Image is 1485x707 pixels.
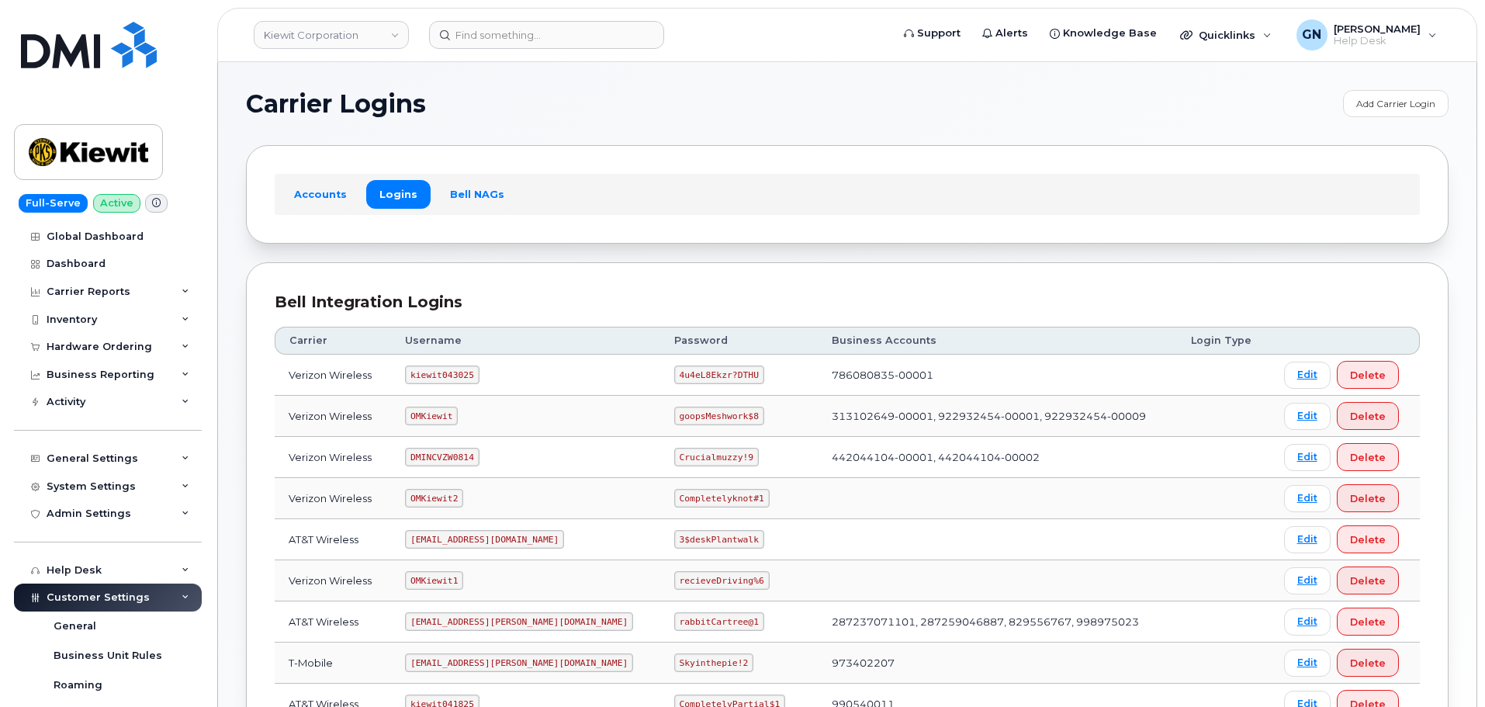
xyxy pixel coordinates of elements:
span: Delete [1350,368,1386,383]
td: Verizon Wireless [275,437,391,478]
td: 442044104-00001, 442044104-00002 [818,437,1177,478]
button: Delete [1337,402,1399,430]
code: 4u4eL8Ekzr?DTHU [674,366,764,384]
code: DMINCVZW0814 [405,448,479,466]
span: Delete [1350,450,1386,465]
code: [EMAIL_ADDRESS][PERSON_NAME][DOMAIN_NAME] [405,612,633,631]
a: Edit [1284,485,1331,512]
code: Completelyknot#1 [674,489,770,508]
a: Edit [1284,403,1331,430]
td: Verizon Wireless [275,355,391,396]
code: OMKiewit2 [405,489,463,508]
td: AT&T Wireless [275,601,391,643]
td: 313102649-00001, 922932454-00001, 922932454-00009 [818,396,1177,437]
code: [EMAIL_ADDRESS][PERSON_NAME][DOMAIN_NAME] [405,653,633,672]
td: Verizon Wireless [275,396,391,437]
code: 3$deskPlantwalk [674,530,764,549]
th: Business Accounts [818,327,1177,355]
span: Delete [1350,574,1386,588]
td: 786080835-00001 [818,355,1177,396]
a: Edit [1284,608,1331,636]
a: Bell NAGs [437,180,517,208]
span: Delete [1350,656,1386,671]
td: AT&T Wireless [275,519,391,560]
code: recieveDriving%6 [674,571,770,590]
td: T-Mobile [275,643,391,684]
iframe: Messenger Launcher [1417,639,1473,695]
code: Skyinthepie!2 [674,653,753,672]
button: Delete [1337,649,1399,677]
code: goopsMeshwork$8 [674,407,764,425]
code: OMKiewit1 [405,571,463,590]
td: 287237071101, 287259046887, 829556767, 998975023 [818,601,1177,643]
button: Delete [1337,443,1399,471]
button: Delete [1337,525,1399,553]
button: Delete [1337,567,1399,594]
td: Verizon Wireless [275,478,391,519]
a: Edit [1284,567,1331,594]
a: Edit [1284,526,1331,553]
span: Carrier Logins [246,92,426,116]
a: Add Carrier Login [1343,90,1449,117]
th: Login Type [1177,327,1270,355]
th: Password [660,327,818,355]
th: Username [391,327,660,355]
div: Bell Integration Logins [275,291,1420,314]
button: Delete [1337,361,1399,389]
code: OMKiewit [405,407,458,425]
span: Delete [1350,491,1386,506]
th: Carrier [275,327,391,355]
span: Delete [1350,615,1386,629]
td: 973402207 [818,643,1177,684]
td: Verizon Wireless [275,560,391,601]
span: Delete [1350,532,1386,547]
code: Crucialmuzzy!9 [674,448,759,466]
a: Accounts [281,180,360,208]
button: Delete [1337,608,1399,636]
a: Edit [1284,362,1331,389]
code: [EMAIL_ADDRESS][DOMAIN_NAME] [405,530,564,549]
a: Edit [1284,650,1331,677]
span: Delete [1350,409,1386,424]
button: Delete [1337,484,1399,512]
a: Edit [1284,444,1331,471]
code: rabbitCartree@1 [674,612,764,631]
a: Logins [366,180,431,208]
code: kiewit043025 [405,366,479,384]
